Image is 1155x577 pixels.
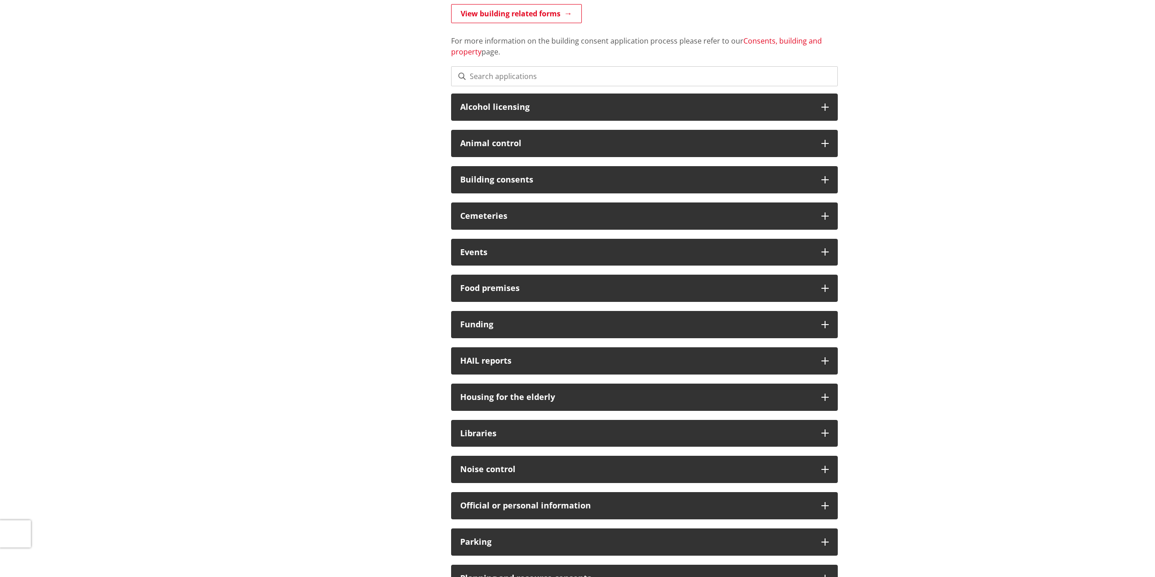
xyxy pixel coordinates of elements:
h3: Building consents [460,175,812,184]
h3: Food premises [460,284,812,293]
a: View building related forms [451,4,582,23]
h3: Parking [460,538,812,547]
a: Consents, building and property [451,36,822,57]
p: For more information on the building consent application process please refer to our page. [451,25,838,57]
h3: Animal control [460,139,812,148]
h3: Libraries [460,429,812,438]
input: Search applications [451,66,838,86]
h3: HAIL reports [460,356,812,365]
h3: Alcohol licensing [460,103,812,112]
h3: Official or personal information [460,501,812,510]
h3: Cemeteries [460,212,812,221]
h3: Events [460,248,812,257]
h3: Housing for the elderly [460,393,812,402]
h3: Noise control [460,465,812,474]
iframe: Messenger Launcher [1113,539,1146,572]
h3: Funding [460,320,812,329]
